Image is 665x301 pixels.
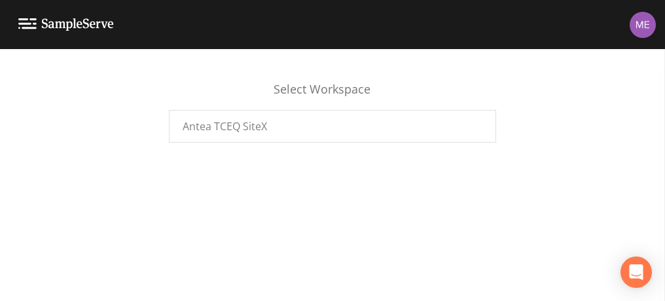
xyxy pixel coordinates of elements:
span: Antea TCEQ SiteX [183,118,267,134]
div: Open Intercom Messenger [620,257,652,288]
img: logo [18,18,114,31]
div: Select Workspace [169,80,496,110]
img: d4d65db7c401dd99d63b7ad86343d265 [630,12,656,38]
a: Antea TCEQ SiteX [169,110,496,143]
